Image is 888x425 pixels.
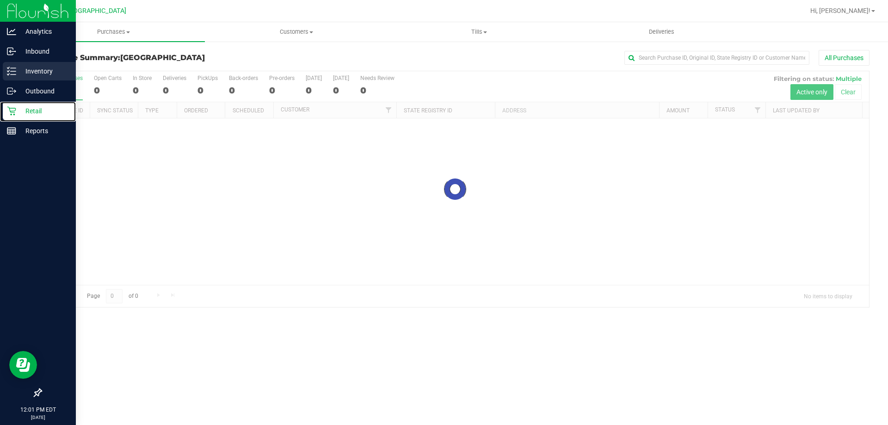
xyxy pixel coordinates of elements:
iframe: Resource center [9,351,37,379]
a: Deliveries [570,22,753,42]
span: [GEOGRAPHIC_DATA] [63,7,126,15]
p: Inventory [16,66,72,77]
inline-svg: Outbound [7,86,16,96]
inline-svg: Inventory [7,67,16,76]
a: Purchases [22,22,205,42]
p: Analytics [16,26,72,37]
h3: Purchase Summary: [41,54,317,62]
span: Purchases [22,28,205,36]
a: Tills [388,22,570,42]
inline-svg: Analytics [7,27,16,36]
p: Retail [16,105,72,117]
a: Customers [205,22,388,42]
inline-svg: Retail [7,106,16,116]
inline-svg: Reports [7,126,16,136]
p: [DATE] [4,414,72,421]
p: Inbound [16,46,72,57]
button: All Purchases [819,50,869,66]
p: 12:01 PM EDT [4,406,72,414]
span: Hi, [PERSON_NAME]! [810,7,870,14]
p: Outbound [16,86,72,97]
span: Tills [388,28,570,36]
span: Customers [205,28,387,36]
input: Search Purchase ID, Original ID, State Registry ID or Customer Name... [624,51,809,65]
span: Deliveries [636,28,687,36]
span: [GEOGRAPHIC_DATA] [120,53,205,62]
p: Reports [16,125,72,136]
inline-svg: Inbound [7,47,16,56]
